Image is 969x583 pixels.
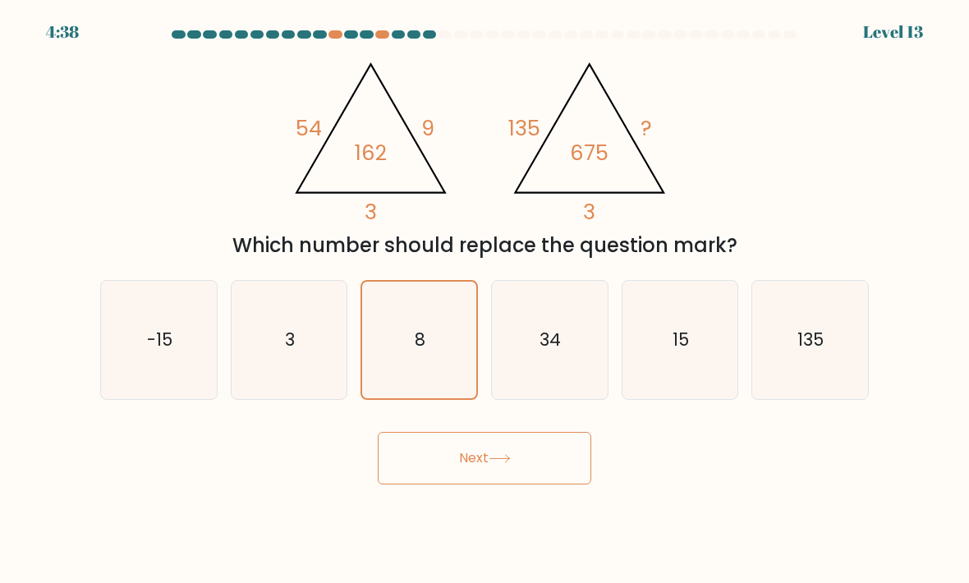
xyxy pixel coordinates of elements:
[365,197,377,227] tspan: 3
[508,113,540,143] tspan: 135
[285,328,295,351] text: 3
[416,328,426,351] text: 8
[421,113,434,143] tspan: 9
[147,328,172,351] text: -15
[641,113,652,143] tspan: ?
[863,20,923,44] div: Level 13
[583,197,595,227] tspan: 3
[46,20,79,44] div: 4:38
[110,231,859,260] div: Which number should replace the question mark?
[296,113,322,143] tspan: 54
[798,328,824,351] text: 135
[355,138,387,168] tspan: 162
[540,328,562,351] text: 34
[378,432,591,484] button: Next
[570,138,608,168] tspan: 675
[673,328,689,351] text: 15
